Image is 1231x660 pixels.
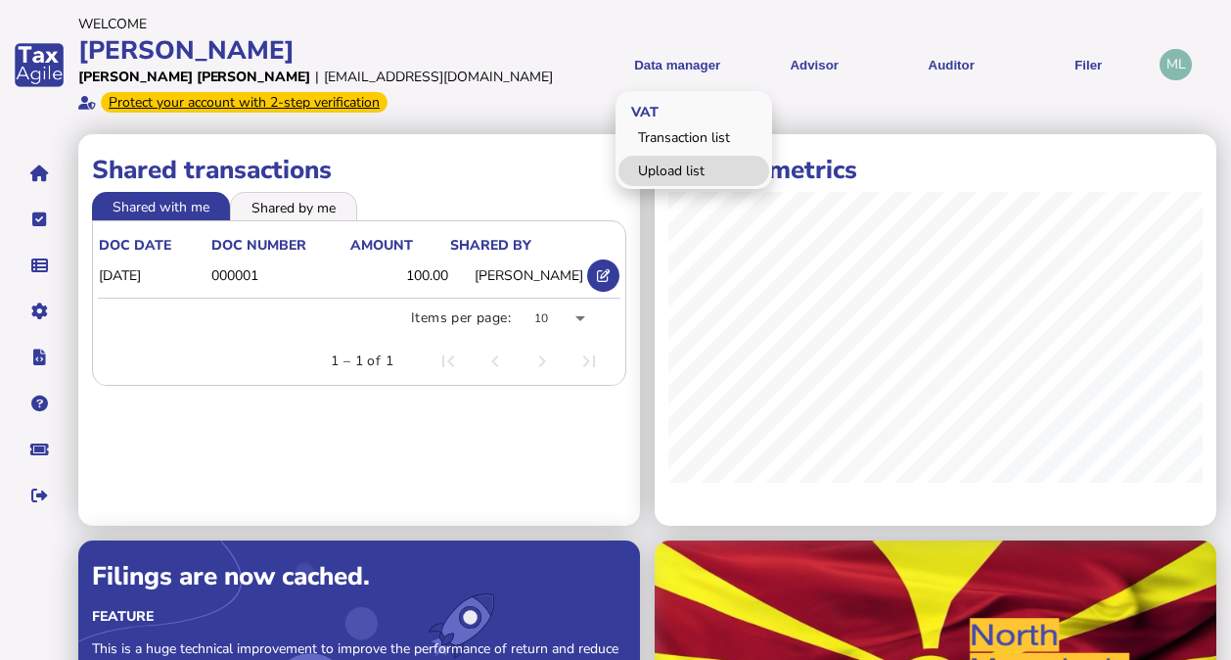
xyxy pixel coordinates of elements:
[210,256,350,296] td: 000001
[98,256,210,296] td: [DATE]
[19,153,60,194] button: Home
[315,68,319,86] div: |
[92,153,626,187] h1: Shared transactions
[449,256,584,296] td: [PERSON_NAME]
[19,337,60,378] button: Developer hub links
[350,236,448,255] div: Amount
[99,236,171,255] div: doc date
[615,87,668,133] span: VAT
[92,192,230,219] li: Shared with me
[615,41,739,89] button: Shows a dropdown of Data manager options
[211,236,306,255] div: doc number
[92,559,626,593] div: Filings are now cached.
[31,265,48,266] i: Data manager
[752,41,876,89] button: Shows a dropdown of VAT Advisor options
[1160,49,1192,81] div: Profile settings
[668,153,1203,187] h1: Auditor metrics
[19,291,60,332] button: Manage settings
[19,199,60,240] button: Tasks
[211,236,349,255] div: doc number
[99,236,209,255] div: doc date
[78,15,567,33] div: Welcome
[78,68,310,86] div: [PERSON_NAME] [PERSON_NAME]
[889,41,1013,89] button: Auditor
[19,245,60,286] button: Data manager
[450,236,531,255] div: shared by
[618,122,769,153] a: Transaction list
[324,68,553,86] div: [EMAIL_ADDRESS][DOMAIN_NAME]
[78,96,96,110] i: Email verified
[618,156,769,186] a: Upload list
[450,236,583,255] div: shared by
[19,383,60,424] button: Help pages
[331,352,393,371] div: 1 – 1 of 1
[230,192,357,219] li: Shared by me
[576,41,1150,89] menu: navigate products
[19,475,60,516] button: Sign out
[350,236,413,255] div: Amount
[101,92,388,113] div: From Oct 1, 2025, 2-step verification will be required to login. Set it up now...
[587,259,619,292] button: Open shared transaction
[349,256,449,296] td: 100.00
[19,429,60,470] button: Raise a support ticket
[411,308,511,328] div: Items per page:
[1026,41,1150,89] button: Filer
[78,33,567,68] div: [PERSON_NAME]
[92,607,626,626] div: Feature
